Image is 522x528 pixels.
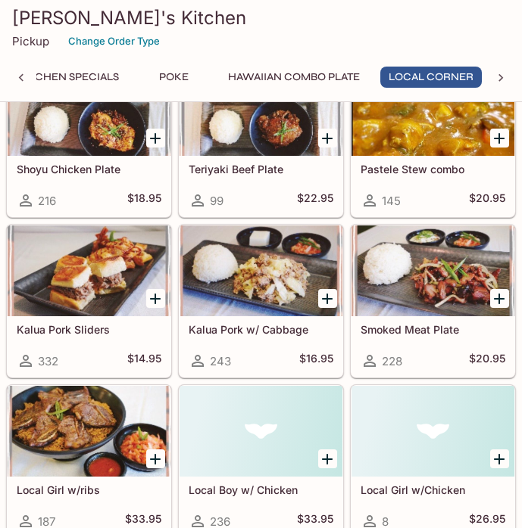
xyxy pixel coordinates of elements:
[210,194,223,208] span: 99
[12,6,510,30] h3: [PERSON_NAME]'s Kitchen
[8,225,170,316] div: Kalua Pork Sliders
[38,354,58,368] span: 332
[361,323,505,336] h5: Smoked Meat Plate
[139,67,208,88] button: Poke
[61,30,167,53] button: Change Order Type
[220,67,368,88] button: Hawaiian Combo Plate
[361,483,505,496] h5: Local Girl w/Chicken
[189,483,333,496] h5: Local Boy w/ Chicken
[17,483,161,496] h5: Local Girl w/ribs
[180,386,342,477] div: Local Boy w/ Chicken
[380,67,482,88] button: Local Corner
[146,289,165,308] button: Add Kalua Pork Sliders
[38,194,56,208] span: 216
[469,191,505,210] h5: $20.95
[490,129,509,148] button: Add Pastele Stew combo
[361,163,505,175] h5: Pastele Stew combo
[179,64,343,217] a: Teriyaki Beef Plate99$22.95
[352,65,514,156] div: Pastele Stew combo
[7,225,171,377] a: Kalua Pork Sliders332$14.95
[180,225,342,316] div: Kalua Pork w/ Cabbage
[179,225,343,377] a: Kalua Pork w/ Cabbage243$16.95
[12,34,49,48] p: Pickup
[127,191,161,210] h5: $18.95
[210,354,231,368] span: 243
[490,449,509,468] button: Add Local Girl w/Chicken
[17,163,161,175] h5: Shoyu Chicken Plate
[382,354,402,368] span: 228
[146,449,165,468] button: Add Local Girl w/ribs
[189,323,333,336] h5: Kalua Pork w/ Cabbage
[352,386,514,477] div: Local Girl w/Chicken
[318,129,337,148] button: Add Teriyaki Beef Plate
[127,352,161,370] h5: $14.95
[299,352,333,370] h5: $16.95
[17,323,161,336] h5: Kalua Pork Sliders
[382,194,401,208] span: 145
[318,449,337,468] button: Add Local Boy w/ Chicken
[351,64,515,217] a: Pastele Stew combo145$20.95
[8,386,170,477] div: Local Girl w/ribs
[8,65,170,156] div: Shoyu Chicken Plate
[351,225,515,377] a: Smoked Meat Plate228$20.95
[490,289,509,308] button: Add Smoked Meat Plate
[318,289,337,308] button: Add Kalua Pork w/ Cabbage
[352,225,514,316] div: Smoked Meat Plate
[180,65,342,156] div: Teriyaki Beef Plate
[469,352,505,370] h5: $20.95
[7,64,171,217] a: Shoyu Chicken Plate216$18.95
[146,129,165,148] button: Add Shoyu Chicken Plate
[297,191,333,210] h5: $22.95
[189,163,333,175] h5: Teriyaki Beef Plate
